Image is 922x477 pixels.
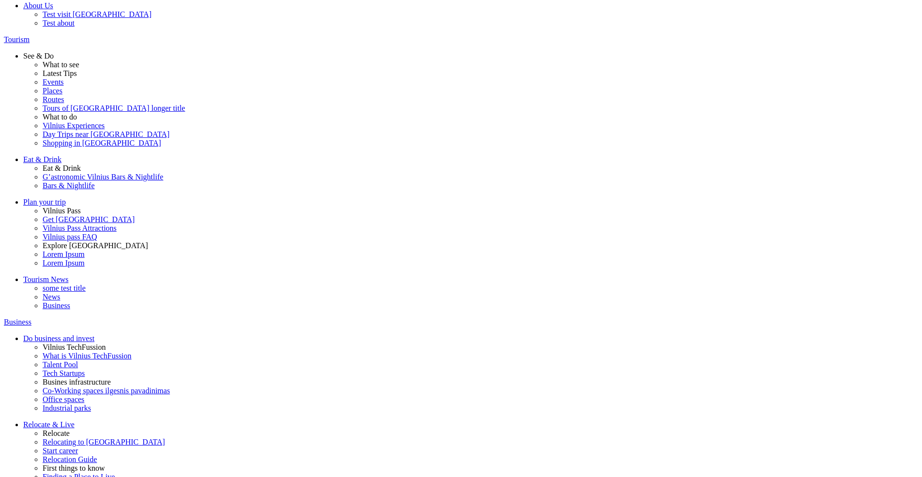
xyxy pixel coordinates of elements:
a: some test title [43,284,918,293]
a: Industrial parks [43,404,918,413]
span: Eat & Drink [43,164,81,172]
a: Get [GEOGRAPHIC_DATA] [43,215,918,224]
a: News [43,293,918,301]
a: Start career [43,447,918,455]
span: Vilnius pass FAQ [43,233,97,241]
span: Plan your trip [23,198,66,206]
span: What to see [43,60,79,69]
a: Business [43,301,918,310]
span: Events [43,78,64,86]
span: Lorem Ipsum [43,250,85,258]
span: Get [GEOGRAPHIC_DATA] [43,215,135,224]
a: Eat & Drink [23,155,918,164]
span: News [43,293,60,301]
span: Relocating to [GEOGRAPHIC_DATA] [43,438,165,446]
a: About Us [23,1,918,10]
a: Shopping in [GEOGRAPHIC_DATA] [43,139,918,148]
span: Tech Startups [43,369,85,377]
a: Lorem Ipsum [43,250,918,259]
span: About Us [23,1,53,10]
span: Shopping in [GEOGRAPHIC_DATA] [43,139,161,147]
a: Events [43,78,918,87]
a: Talent Pool [43,360,918,369]
a: Test visit [GEOGRAPHIC_DATA] [43,10,918,19]
span: Vilnius Experiences [43,121,105,130]
a: Test about [43,19,918,28]
span: Co-Working spaces ilgesnis pavadinimas [43,387,170,395]
a: Vilnius Pass Attractions [43,224,918,233]
span: Latest Tips [43,69,77,77]
span: Eat & Drink [23,155,61,164]
span: Business [4,318,31,326]
span: Do business and invest [23,334,94,343]
span: Vilnius Pass [43,207,81,215]
a: Tech Startups [43,369,918,378]
a: Places [43,87,918,95]
span: First things to know [43,464,105,472]
span: Vilnius TechFussion [43,343,106,351]
a: Relocating to [GEOGRAPHIC_DATA] [43,438,918,447]
a: Routes [43,95,918,104]
span: Tours of [GEOGRAPHIC_DATA] longer title [43,104,185,112]
a: Plan your trip [23,198,918,207]
a: Bars & Nightlife [43,181,918,190]
span: Relocate & Live [23,420,75,429]
span: Talent Pool [43,360,78,369]
a: Tourism [4,35,918,44]
span: Day Trips near [GEOGRAPHIC_DATA] [43,130,169,138]
span: Relocate [43,429,70,437]
span: Busines infrastructure [43,378,111,386]
span: Start career [43,447,78,455]
span: What is Vilnius TechFussion [43,352,132,360]
span: Vilnius Pass Attractions [43,224,117,232]
span: What to do [43,113,77,121]
span: Tourism News [23,275,69,283]
a: Do business and invest [23,334,918,343]
span: Places [43,87,62,95]
a: G’astronomic Vilnius Bars & Nightlife [43,173,918,181]
span: See & Do [23,52,54,60]
a: Office spaces [43,395,918,404]
a: Vilnius Experiences [43,121,918,130]
span: Relocation Guide [43,455,97,463]
span: G’astronomic Vilnius Bars & Nightlife [43,173,163,181]
a: Day Trips near [GEOGRAPHIC_DATA] [43,130,918,139]
a: What is Vilnius TechFussion [43,352,918,360]
a: Relocation Guide [43,455,918,464]
span: Routes [43,95,64,104]
a: Relocate & Live [23,420,918,429]
span: Tourism [4,35,30,44]
span: Industrial parks [43,404,91,412]
span: Explore [GEOGRAPHIC_DATA] [43,241,148,250]
span: Business [43,301,70,310]
a: Tours of [GEOGRAPHIC_DATA] longer title [43,104,918,113]
span: Office spaces [43,395,84,403]
span: Lorem Ipsum [43,259,85,267]
a: Tourism News [23,275,918,284]
a: Lorem Ipsum [43,259,918,268]
a: Business [4,318,918,327]
a: Co-Working spaces ilgesnis pavadinimas [43,387,918,395]
span: Bars & Nightlife [43,181,95,190]
a: Vilnius pass FAQ [43,233,918,241]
